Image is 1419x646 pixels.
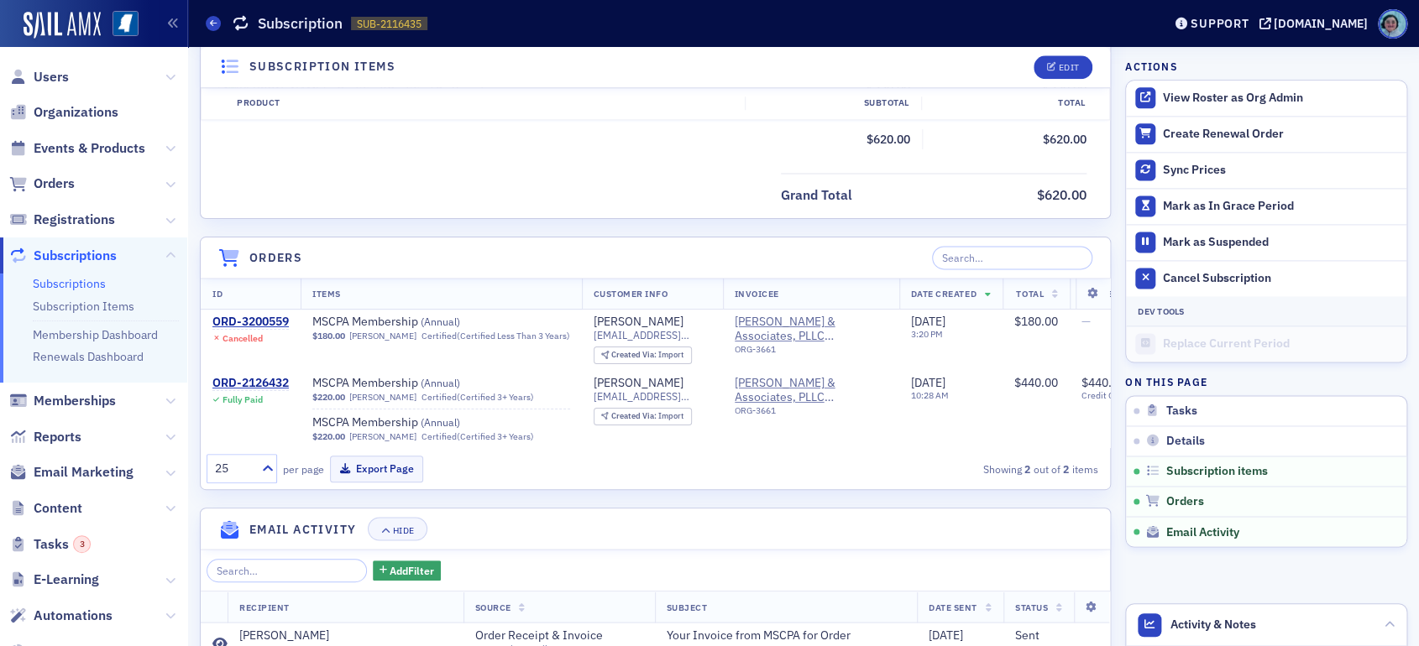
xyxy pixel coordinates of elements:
a: Subscriptions [33,276,106,291]
h4: On this page [1125,374,1407,389]
span: Kinney & Associates, PLLC (Oxford, MS) [735,315,888,344]
div: Hide [393,525,415,534]
span: Invoicee [735,288,779,300]
label: per page [283,461,324,477]
h1: Subscription [258,13,343,34]
a: Tasks3 [9,535,91,554]
a: MSCPA Membership (Annual) [312,415,524,430]
span: Profile [1378,9,1407,39]
div: Import [611,351,683,360]
span: Subscriptions [34,247,117,265]
input: Search… [207,559,367,582]
time: 10:28 AM [911,389,949,401]
div: Sync Prices [1163,163,1398,178]
a: SailAMX [24,12,101,39]
a: Content [9,499,82,518]
span: Date Created [911,288,977,300]
button: AddFilter [373,560,442,581]
a: MSCPA Membership (Annual) [312,315,524,330]
span: Recipient [239,601,290,612]
button: [DOMAIN_NAME] [1259,18,1374,29]
span: Kinney & Associates, PLLC (Oxford, MS) [735,315,888,361]
div: Create Renewal Order [1163,127,1398,142]
span: Email Activity [1165,524,1238,539]
div: Fully Paid [223,394,263,405]
img: SailAMX [113,11,139,37]
span: [EMAIL_ADDRESS][DOMAIN_NAME] [594,329,711,341]
span: [DATE] [911,375,945,390]
button: View Roster as Org Admin [1126,81,1406,116]
span: Content [34,499,82,518]
a: Subscriptions [9,247,117,265]
span: Date Sent [929,601,977,612]
span: [DATE] [911,314,945,329]
a: E-Learning [9,570,99,589]
a: [PERSON_NAME] [594,315,683,330]
div: Mark as In Grace Period [1163,199,1398,214]
strong: 2 [1022,461,1034,477]
a: [PERSON_NAME] [594,376,683,391]
span: Users [34,68,69,86]
span: $620.00 [867,132,910,147]
span: Events & Products [34,139,145,158]
span: ( Annual ) [421,415,460,429]
a: Organizations [9,103,118,122]
span: Tasks [34,535,91,554]
span: Subscription items [1165,464,1267,479]
div: Cancelled [223,333,263,344]
div: Sent [1015,628,1098,643]
a: Events & Products [9,139,145,158]
button: View Roster as Org Admin [1163,91,1303,106]
div: Total [921,97,1097,111]
span: Orders [1165,494,1203,509]
span: — [1081,314,1091,329]
span: Order Receipt & Invoice [475,628,628,643]
div: Created Via: Import [594,408,692,425]
span: Customer Info [594,288,668,300]
div: Grand Total [781,185,852,206]
span: $440.00 [1081,375,1125,390]
div: Cancel Subscription [1163,271,1398,286]
span: Items [312,288,341,300]
span: Details [1165,434,1204,449]
a: ORD-2126432 [212,376,289,391]
span: MSCPA Membership [312,415,524,430]
time: 3:20 PM [911,328,943,340]
span: SUB-2116435 [357,17,422,31]
span: Activity & Notes [1170,616,1256,633]
span: Orders [34,175,75,193]
span: MSCPA Membership [312,315,524,330]
a: [PERSON_NAME] & Associates, PLLC ([GEOGRAPHIC_DATA], [GEOGRAPHIC_DATA]) [735,376,888,405]
button: Mark as Suspended [1126,224,1406,260]
span: Tasks [1165,404,1196,419]
a: Subscription Items [33,299,134,314]
span: $180.00 [312,331,345,341]
div: Certified (Certified 3+ Years) [422,392,534,403]
h4: Orders [249,249,302,267]
a: ORD-3200559 [212,315,289,330]
div: Edit [1058,63,1079,72]
div: ORG-3661 [735,344,888,361]
input: Search… [932,246,1092,269]
div: 3 [73,535,91,553]
div: 25 [215,460,252,477]
span: Grand Total [781,185,858,206]
span: Kinney & Associates, PLLC (Oxford, MS) [735,376,888,422]
span: Memberships [34,392,116,410]
span: $440.00 [1014,375,1058,390]
span: E-Learning [34,570,99,589]
div: [DOMAIN_NAME] [1274,16,1368,31]
span: [EMAIL_ADDRESS][DOMAIN_NAME] [594,390,711,403]
button: Export Page [330,456,423,482]
a: View Homepage [101,11,139,39]
h4: Email Activity [249,520,357,538]
button: Sync Prices [1126,152,1406,188]
span: $180.00 [1014,314,1058,329]
button: Hide [368,517,427,540]
span: ID [212,288,223,300]
div: Certified (Certified Less Than 3 Years) [422,331,570,341]
div: Subtotal [745,97,921,111]
div: Certified (Certified 3+ Years) [422,431,534,442]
